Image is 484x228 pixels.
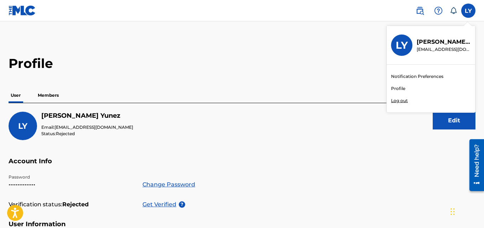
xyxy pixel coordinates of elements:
p: Password [9,174,134,180]
iframe: Resource Center [464,136,484,193]
p: Members [36,88,61,103]
a: Notification Preferences [391,73,443,80]
strong: Rejected [62,200,89,209]
h2: Profile [9,55,475,71]
span: LY [18,121,27,131]
span: Rejected [56,131,75,136]
a: Public Search [413,4,427,18]
p: Luis Yunez [417,38,471,46]
div: User Menu [461,4,475,18]
span: ? [179,201,185,208]
div: Arrastrar [451,201,455,222]
p: Email: [41,124,133,131]
p: yunezmusic@gmail.com [417,46,471,53]
p: Status: [41,131,133,137]
img: help [434,6,443,15]
p: ••••••••••••••• [9,180,134,189]
iframe: Chat Widget [448,194,484,228]
div: Widget de chat [448,194,484,228]
p: Get Verified [142,200,179,209]
a: Profile [391,85,405,92]
a: Change Password [142,180,195,189]
p: Log out [391,97,408,104]
img: MLC Logo [9,5,36,16]
img: search [416,6,424,15]
div: Help [431,4,446,18]
h3: LY [396,39,408,52]
span: [EMAIL_ADDRESS][DOMAIN_NAME] [54,124,133,130]
div: Notifications [450,7,457,14]
button: Edit [433,112,475,129]
h5: Account Info [9,157,475,174]
p: User [9,88,23,103]
p: Verification status: [9,200,62,209]
h5: Luis Yunez [41,112,133,120]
